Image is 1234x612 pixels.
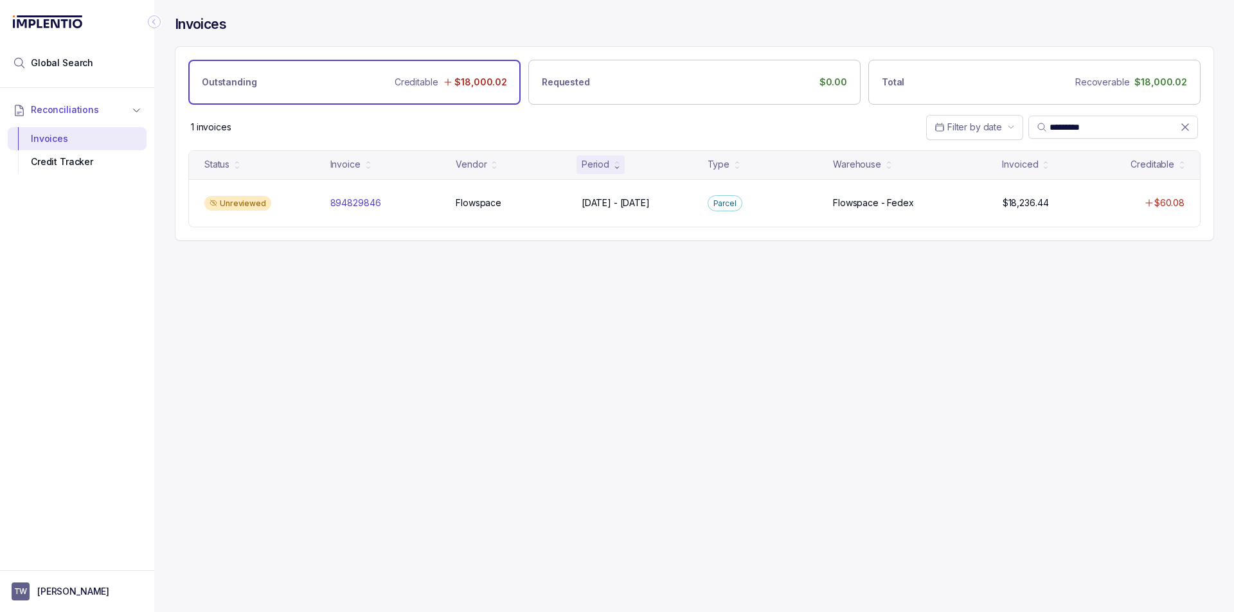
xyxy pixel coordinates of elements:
[330,158,361,171] div: Invoice
[582,197,650,209] p: [DATE] - [DATE]
[31,103,99,116] span: Reconciliations
[542,76,590,89] p: Requested
[456,197,501,209] p: Flowspace
[833,197,914,209] p: Flowspace - Fedex
[202,76,256,89] p: Outstanding
[31,57,93,69] span: Global Search
[454,76,507,89] p: $18,000.02
[833,158,881,171] div: Warehouse
[330,197,381,209] p: 894829846
[395,76,438,89] p: Creditable
[926,115,1023,139] button: Date Range Picker
[18,150,136,173] div: Credit Tracker
[1002,158,1038,171] div: Invoiced
[204,196,271,211] div: Unreviewed
[713,197,737,210] p: Parcel
[18,127,136,150] div: Invoices
[147,14,162,30] div: Collapse Icon
[37,585,109,598] p: [PERSON_NAME]
[819,76,847,89] p: $0.00
[456,158,487,171] div: Vendor
[1134,76,1187,89] p: $18,000.02
[8,125,147,177] div: Reconciliations
[191,121,231,134] div: Remaining page entries
[1154,197,1185,209] p: $60.08
[934,121,1002,134] search: Date Range Picker
[12,582,30,600] span: User initials
[1075,76,1129,89] p: Recoverable
[708,158,729,171] div: Type
[582,158,609,171] div: Period
[1131,158,1174,171] div: Creditable
[175,15,226,33] h4: Invoices
[1003,197,1049,209] p: $18,236.44
[882,76,904,89] p: Total
[12,582,143,600] button: User initials[PERSON_NAME]
[204,158,229,171] div: Status
[947,121,1002,132] span: Filter by date
[8,96,147,124] button: Reconciliations
[191,121,231,134] p: 1 invoices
